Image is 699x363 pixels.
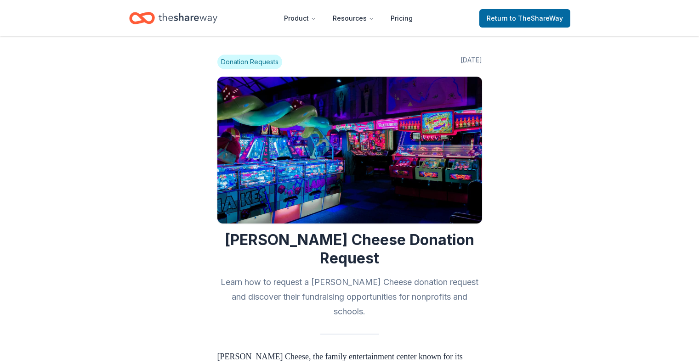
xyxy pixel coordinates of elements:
[277,7,420,29] nav: Main
[460,55,482,69] span: [DATE]
[129,7,217,29] a: Home
[277,9,324,28] button: Product
[479,9,570,28] a: Returnto TheShareWay
[383,9,420,28] a: Pricing
[217,77,482,223] img: Image for Chuck E. Cheese Donation Request
[217,275,482,319] h2: Learn how to request a [PERSON_NAME] Cheese donation request and discover their fundraising oppor...
[325,9,381,28] button: Resources
[217,231,482,268] h1: [PERSON_NAME] Cheese Donation Request
[217,55,282,69] span: Donation Requests
[487,13,563,24] span: Return
[510,14,563,22] span: to TheShareWay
